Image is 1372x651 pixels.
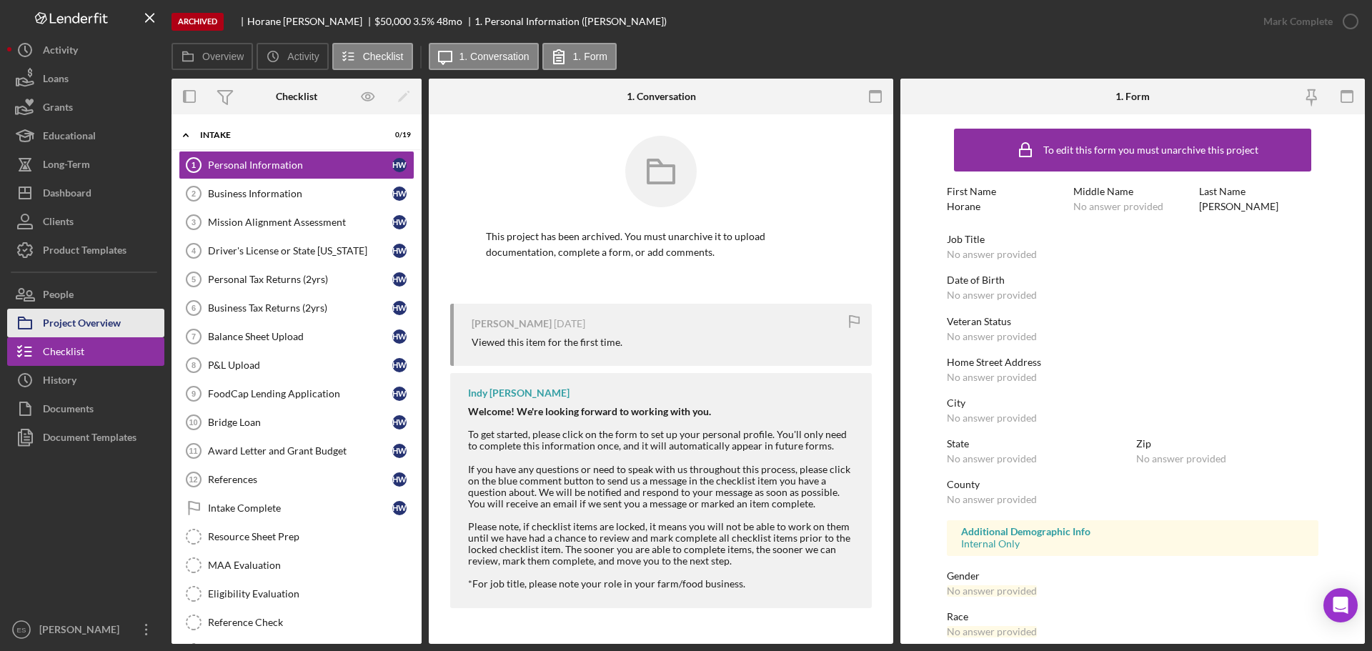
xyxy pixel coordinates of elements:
[43,337,84,369] div: Checklist
[573,51,607,62] label: 1. Form
[392,501,407,515] div: H W
[208,417,392,428] div: Bridge Loan
[392,301,407,315] div: H W
[179,551,414,580] a: MAA Evaluation
[208,474,392,485] div: References
[947,438,1129,449] div: State
[36,615,129,647] div: [PERSON_NAME]
[7,150,164,179] a: Long-Term
[179,580,414,608] a: Eligibility Evaluation
[947,249,1037,260] div: No answer provided
[17,626,26,634] text: ES
[287,51,319,62] label: Activity
[208,445,392,457] div: Award Letter and Grant Budget
[486,229,836,261] p: This project has been archived. You must unarchive it to upload documentation, complete a form, o...
[947,494,1037,505] div: No answer provided
[7,337,164,366] button: Checklist
[179,522,414,551] a: Resource Sheet Prep
[961,538,1304,550] div: Internal Only
[7,121,164,150] button: Educational
[43,36,78,68] div: Activity
[961,526,1304,537] div: Additional Demographic Info
[392,358,407,372] div: H W
[179,208,414,237] a: 3Mission Alignment AssessmentHW
[1136,453,1226,464] div: No answer provided
[385,131,411,139] div: 0 / 19
[208,560,414,571] div: MAA Evaluation
[627,91,696,102] div: 1. Conversation
[7,394,164,423] button: Documents
[192,275,196,284] tspan: 5
[363,51,404,62] label: Checklist
[189,447,197,455] tspan: 11
[200,131,375,139] div: Intake
[472,318,552,329] div: [PERSON_NAME]
[208,245,392,257] div: Driver's License or State [US_STATE]
[392,244,407,258] div: H W
[7,366,164,394] button: History
[247,16,374,27] div: Horane [PERSON_NAME]
[1199,186,1318,197] div: Last Name
[192,332,196,341] tspan: 7
[1043,144,1258,156] div: To edit this form you must unarchive this project
[947,453,1037,464] div: No answer provided
[192,218,196,227] tspan: 3
[7,280,164,309] button: People
[1199,201,1278,212] div: [PERSON_NAME]
[1073,201,1163,212] div: No answer provided
[392,272,407,287] div: H W
[179,408,414,437] a: 10Bridge LoanHW
[7,36,164,64] a: Activity
[392,387,407,401] div: H W
[7,207,164,236] button: Clients
[947,412,1037,424] div: No answer provided
[392,444,407,458] div: H W
[208,331,392,342] div: Balance Sheet Upload
[179,494,414,522] a: Intake CompleteHW
[392,215,407,229] div: H W
[257,43,328,70] button: Activity
[947,611,1318,622] div: Race
[437,16,462,27] div: 48 mo
[7,64,164,93] button: Loans
[179,294,414,322] a: 6Business Tax Returns (2yrs)HW
[179,437,414,465] a: 11Award Letter and Grant BudgetHW
[1323,588,1358,622] div: Open Intercom Messenger
[468,405,711,417] strong: Welcome! We're looking forward to working with you.
[7,179,164,207] button: Dashboard
[276,91,317,102] div: Checklist
[179,322,414,351] a: 7Balance Sheet UploadHW
[189,418,197,427] tspan: 10
[392,158,407,172] div: H W
[7,615,164,644] button: ES[PERSON_NAME]
[413,16,434,27] div: 3.5 %
[7,236,164,264] button: Product Templates
[392,415,407,429] div: H W
[947,289,1037,301] div: No answer provided
[1263,7,1333,36] div: Mark Complete
[208,588,414,600] div: Eligibility Evaluation
[43,93,73,125] div: Grants
[179,237,414,265] a: 4Driver's License or State [US_STATE]HW
[7,423,164,452] button: Document Templates
[947,274,1318,286] div: Date of Birth
[7,309,164,337] button: Project Overview
[208,531,414,542] div: Resource Sheet Prep
[947,316,1318,327] div: Veteran Status
[332,43,413,70] button: Checklist
[179,351,414,379] a: 8P&L UploadHW
[7,93,164,121] button: Grants
[43,366,76,398] div: History
[1249,7,1365,36] button: Mark Complete
[947,234,1318,245] div: Job Title
[43,179,91,211] div: Dashboard
[43,309,121,341] div: Project Overview
[542,43,617,70] button: 1. Form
